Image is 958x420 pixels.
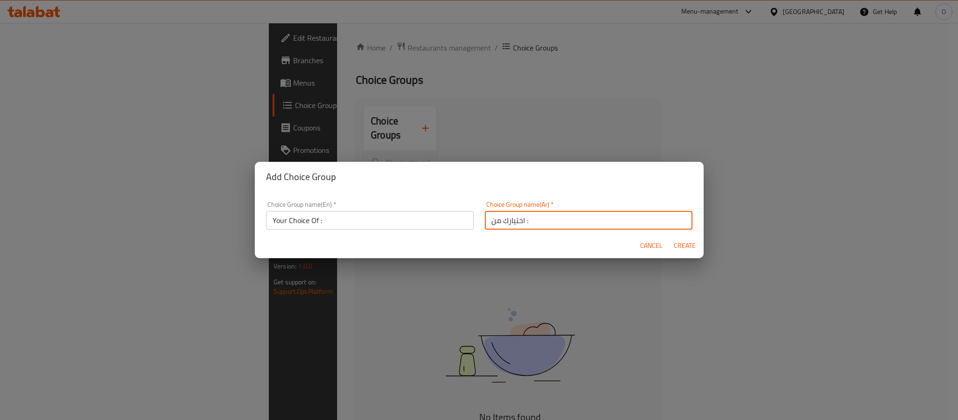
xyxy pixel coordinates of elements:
[266,169,692,184] h2: Add Choice Group
[640,240,663,252] span: Cancel
[636,237,666,254] button: Cancel
[670,237,700,254] button: Create
[674,240,696,252] span: Create
[485,211,692,230] input: Please enter Choice Group name(ar)
[266,211,474,230] input: Please enter Choice Group name(en)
